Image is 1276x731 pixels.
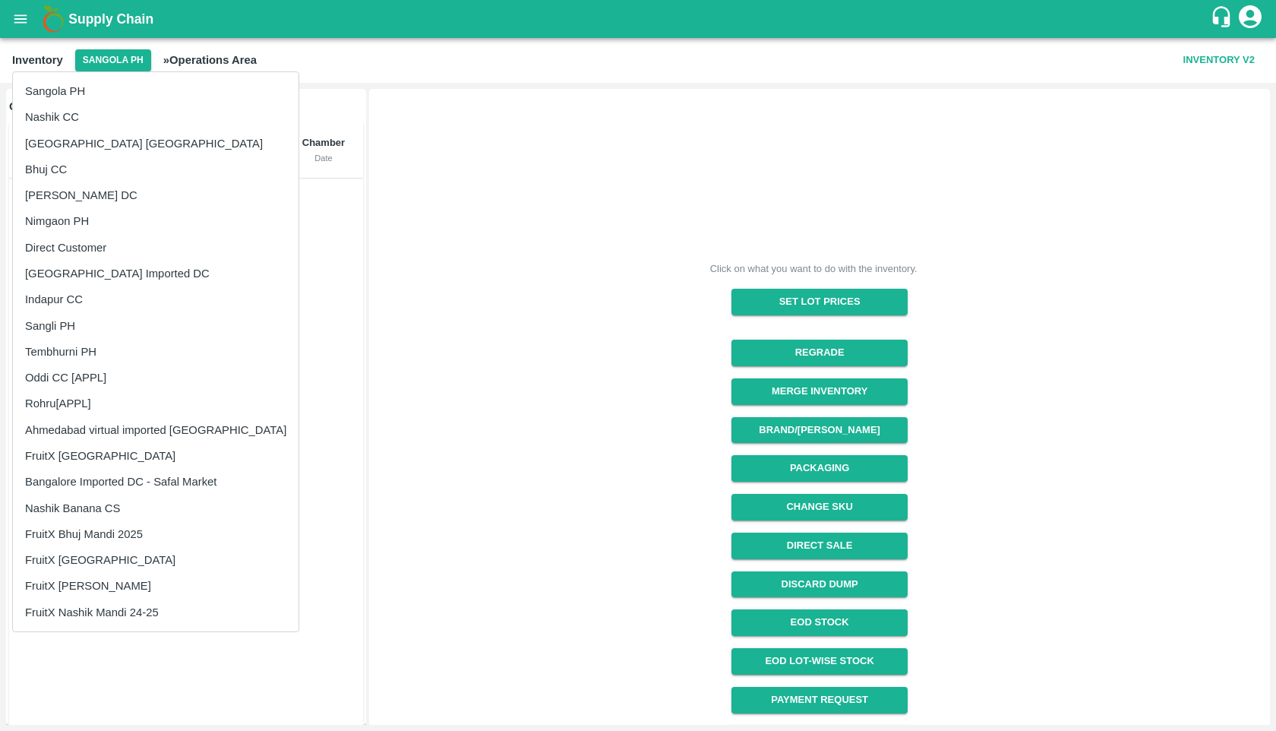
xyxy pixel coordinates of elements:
[13,365,298,391] li: Oddi CC [APPL]
[13,208,298,234] li: Nimgaon PH
[13,104,298,130] li: Nashik CC
[13,469,298,495] li: Bangalore Imported DC - Safal Market
[13,157,298,182] li: Bhuj CC
[13,547,298,573] li: FruitX [GEOGRAPHIC_DATA]
[13,339,298,365] li: Tembhurni PH
[13,261,298,286] li: [GEOGRAPHIC_DATA] Imported DC
[13,286,298,312] li: Indapur CC
[13,78,298,104] li: Sangola PH
[13,131,298,157] li: [GEOGRAPHIC_DATA] [GEOGRAPHIC_DATA]
[13,443,298,469] li: FruitX [GEOGRAPHIC_DATA]
[13,235,298,261] li: Direct Customer
[13,391,298,416] li: Rohru[APPL]
[13,417,298,443] li: Ahmedabad virtual imported [GEOGRAPHIC_DATA]
[13,600,298,625] li: FruitX Nashik Mandi 24-25
[13,182,298,208] li: [PERSON_NAME] DC
[13,495,298,521] li: Nashik Banana CS
[13,573,298,599] li: FruitX [PERSON_NAME]
[13,313,298,339] li: Sangli PH
[13,521,298,547] li: FruitX Bhuj Mandi 2025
